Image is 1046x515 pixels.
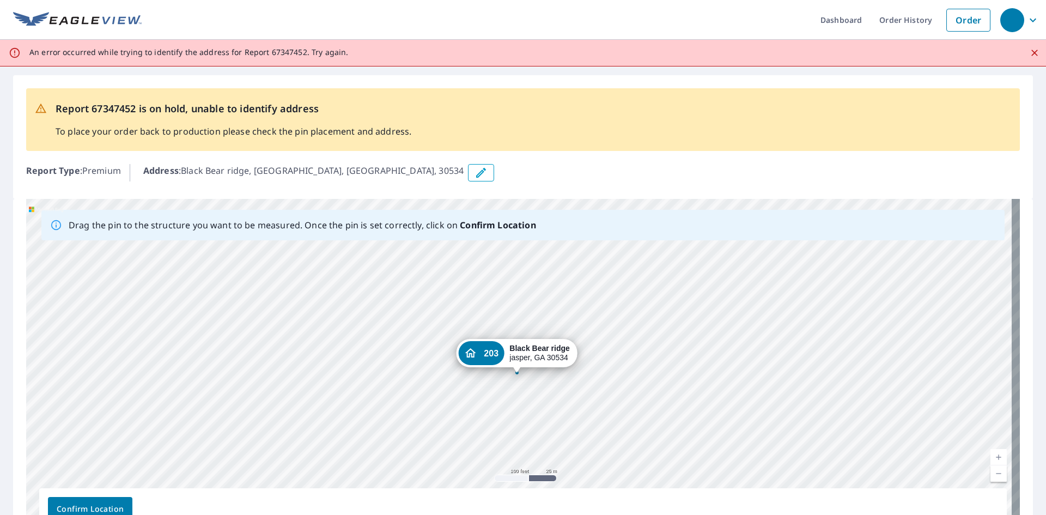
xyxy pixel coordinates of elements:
[990,465,1007,482] a: Current Level 18, Zoom Out
[456,339,577,373] div: Dropped pin, building 203, Residential property, Black Bear ridge jasper, GA 30534
[509,344,570,353] strong: Black Bear ridge
[26,164,121,181] p: : Premium
[56,125,411,138] p: To place your order back to production please check the pin placement and address.
[509,344,570,362] div: jasper, GA 30534
[1027,46,1042,60] button: Close
[143,164,464,181] p: : Black Bear ridge, [GEOGRAPHIC_DATA], [GEOGRAPHIC_DATA], 30534
[13,12,142,28] img: EV Logo
[29,47,348,57] p: An error occurred while trying to identify the address for Report 67347452. Try again.
[69,219,536,232] p: Drag the pin to the structure you want to be measured. Once the pin is set correctly, click on
[26,165,80,177] b: Report Type
[143,165,179,177] b: Address
[990,449,1007,465] a: Current Level 18, Zoom In
[56,101,411,116] p: Report 67347452 is on hold, unable to identify address
[946,9,990,32] a: Order
[460,219,536,231] b: Confirm Location
[484,349,498,358] span: 203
